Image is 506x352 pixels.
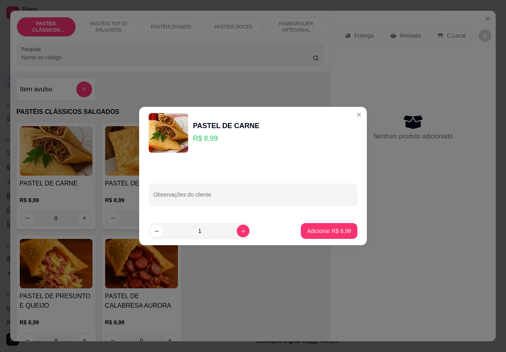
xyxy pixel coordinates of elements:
[150,225,163,237] button: decrease-product-quantity
[193,133,259,144] p: R$ 8,99
[149,113,188,153] img: product-image
[193,120,259,131] div: PASTEL DE CARNE
[301,223,357,239] button: Adicionar R$ 8,99
[307,227,351,235] p: Adicionar R$ 8,99
[237,225,249,237] button: increase-product-quantity
[153,194,353,202] input: Observações do cliente
[353,108,365,121] button: Close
